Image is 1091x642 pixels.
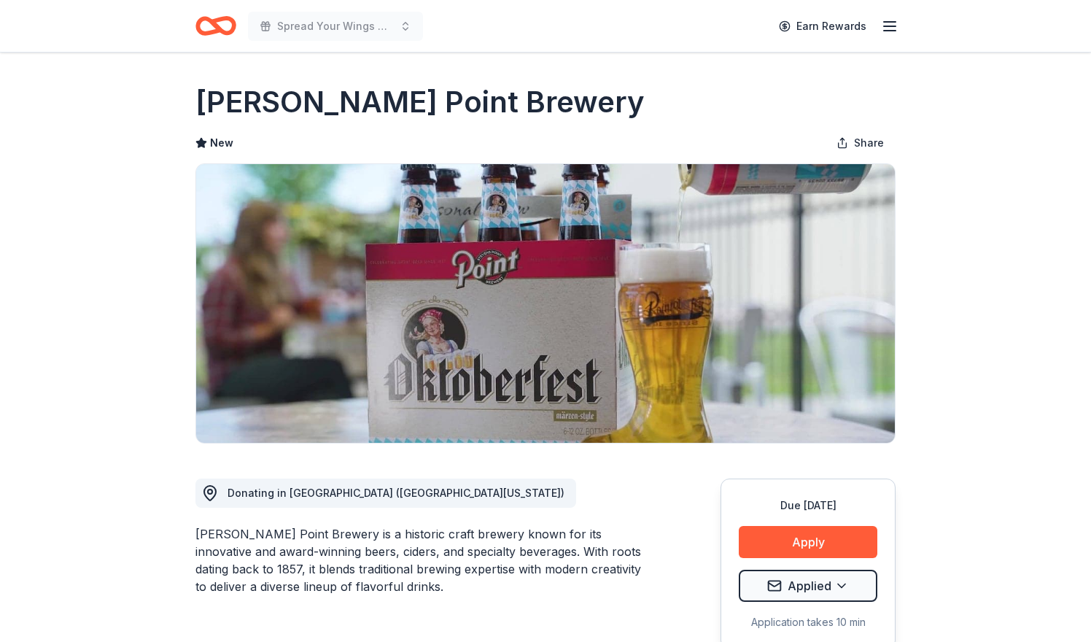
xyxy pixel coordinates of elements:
span: Donating in [GEOGRAPHIC_DATA] ([GEOGRAPHIC_DATA][US_STATE]) [228,487,564,499]
span: Applied [788,576,831,595]
button: Share [825,128,896,158]
span: New [210,134,233,152]
h1: [PERSON_NAME] Point Brewery [195,82,645,123]
button: Apply [739,526,877,558]
span: Spread Your Wings Gala - The Masked Singer [277,18,394,35]
span: Share [854,134,884,152]
div: Application takes 10 min [739,614,877,631]
div: [PERSON_NAME] Point Brewery is a historic craft brewery known for its innovative and award-winnin... [195,525,651,595]
button: Spread Your Wings Gala - The Masked Singer [248,12,423,41]
button: Applied [739,570,877,602]
div: Due [DATE] [739,497,877,514]
a: Home [195,9,236,43]
a: Earn Rewards [770,13,875,39]
img: Image for Stevens Point Brewery [196,164,895,443]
